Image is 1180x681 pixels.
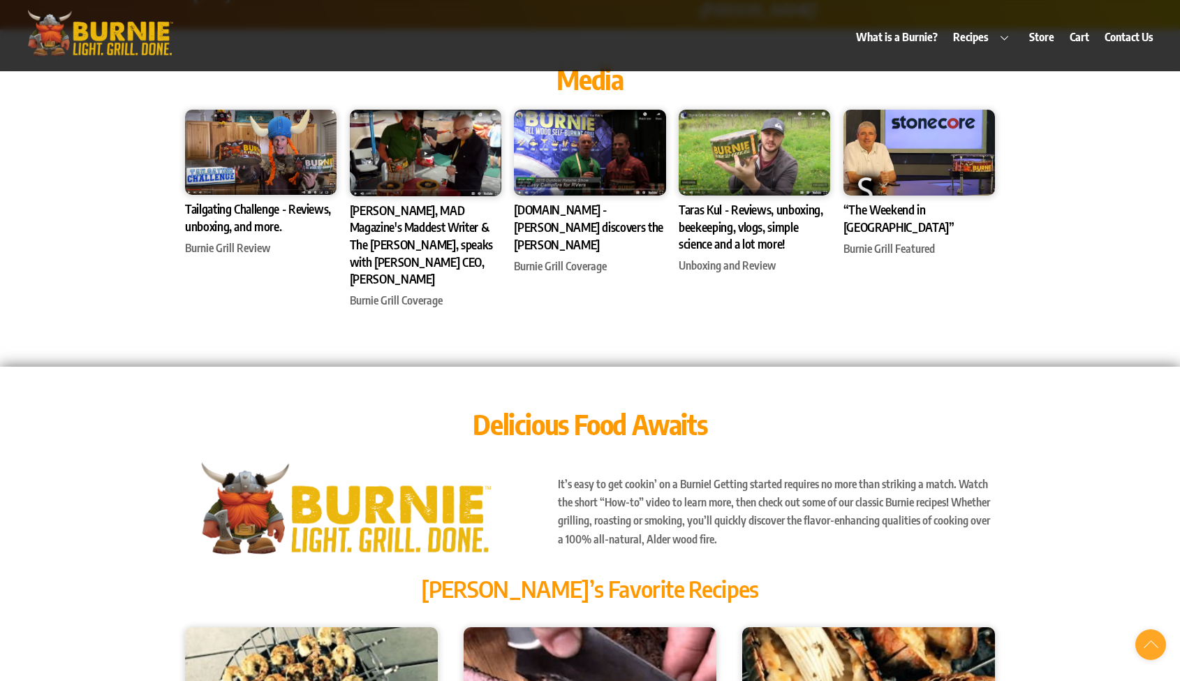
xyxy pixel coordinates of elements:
[350,203,493,287] a: [PERSON_NAME], MAD Magazine's Maddest Writer & The [PERSON_NAME], speaks with [PERSON_NAME] CEO, ...
[1098,21,1160,53] a: Contact Us
[514,110,665,196] img: TheFitRV.com - James discovers the Burnie Grill
[556,61,624,96] span: Media
[843,202,954,235] a: “The Weekend in [GEOGRAPHIC_DATA]”
[1063,21,1096,53] a: Cart
[20,7,180,59] img: burniegrill.com-logo-high-res-2020110_500px
[679,256,830,274] div: Unboxing and Review
[947,21,1021,53] a: Recipes
[514,202,663,251] a: [DOMAIN_NAME] - [PERSON_NAME] discovers the [PERSON_NAME]
[1022,21,1061,53] a: Store
[350,110,501,196] img: Dick DeBartolo, MAD Magazine's Maddest Writer & The Giz Wiz, speaks with Burnie CEO, Carl Spadaro
[558,475,995,549] p: It’s easy to get cookin’ on a Burnie! Getting started requires no more than striking a match. Wat...
[20,40,180,64] a: Burnie Grill
[185,459,505,558] img: burniegrill.com-logo-high-res-2020110_500px
[473,407,707,441] span: Delicious Food Awaits
[679,202,823,251] a: Taras Kul - Reviews, unboxing, beekeeping, vlogs, simple science and a lot more!
[421,575,759,603] span: [PERSON_NAME]’s Favorite Recipes
[514,257,665,275] div: Burnie Grill Coverage
[843,110,995,196] img: “The Weekend in Jacksonville”
[185,110,337,195] img: Tailgating Challenge - Reviews, unboxing, and more.
[850,21,945,53] a: What is a Burnie?
[843,240,995,258] div: Burnie Grill Featured
[185,201,331,234] a: Tailgating Challenge - Reviews, unboxing, and more.
[350,291,501,309] div: Burnie Grill Coverage
[185,239,337,257] div: Burnie Grill Review
[679,110,830,196] img: Taras Kul - Reviews, unboxing, beekeeping, vlogs, simple science and a lot more!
